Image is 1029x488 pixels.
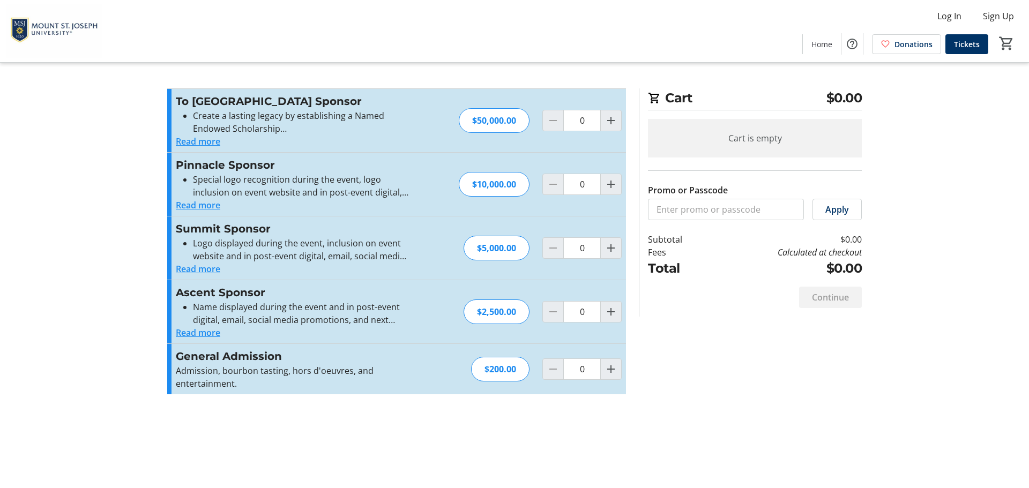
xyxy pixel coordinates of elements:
[710,246,862,259] td: Calculated at checkout
[648,88,862,110] h2: Cart
[6,4,102,58] img: Mount St. Joseph University's Logo
[193,173,410,199] li: Special logo recognition during the event, logo inclusion on event website and in post-event digi...
[974,7,1023,25] button: Sign Up
[648,259,710,278] td: Total
[601,238,621,258] button: Increment by one
[176,93,410,109] h3: To [GEOGRAPHIC_DATA] Sponsor
[997,34,1016,53] button: Cart
[193,109,410,135] li: Create a lasting legacy by establishing a Named Endowed Scholarship
[176,135,220,148] button: Read more
[176,157,410,173] h3: Pinnacle Sponsor
[176,364,410,390] p: Admission, bourbon tasting, hors d'oeuvres, and entertainment.
[601,110,621,131] button: Increment by one
[193,301,410,326] li: Name displayed during the event and in post-event digital, email, social media promotions, and ne...
[710,259,862,278] td: $0.00
[894,39,933,50] span: Donations
[459,108,530,133] div: $50,000.00
[176,199,220,212] button: Read more
[648,119,862,157] div: Cart is empty
[471,357,530,381] div: $200.00
[601,302,621,322] button: Increment by one
[601,359,621,379] button: Increment by one
[176,221,410,237] h3: Summit Sponsor
[176,262,220,275] button: Read more
[648,233,710,246] td: Subtotal
[937,10,961,22] span: Log In
[929,7,970,25] button: Log In
[563,301,601,322] input: Ascent Sponsor Quantity
[826,88,862,108] span: $0.00
[464,236,530,260] div: $5,000.00
[464,299,530,324] div: $2,500.00
[176,284,410,301] h3: Ascent Sponsor
[983,10,1014,22] span: Sign Up
[193,237,410,262] li: Logo displayed during the event, inclusion on event website and in post-event digital, email, soc...
[812,199,862,220] button: Apply
[176,348,410,364] h3: General Admission
[710,233,862,246] td: $0.00
[841,33,863,55] button: Help
[563,174,601,195] input: Pinnacle Sponsor Quantity
[945,34,988,54] a: Tickets
[601,174,621,194] button: Increment by one
[803,34,841,54] a: Home
[563,358,601,380] input: General Admission Quantity
[954,39,980,50] span: Tickets
[648,246,710,259] td: Fees
[648,199,804,220] input: Enter promo or passcode
[459,172,530,197] div: $10,000.00
[811,39,832,50] span: Home
[872,34,941,54] a: Donations
[176,326,220,339] button: Read more
[563,110,601,131] input: To New Heights Sponsor Quantity
[563,237,601,259] input: Summit Sponsor Quantity
[825,203,849,216] span: Apply
[648,184,728,197] label: Promo or Passcode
